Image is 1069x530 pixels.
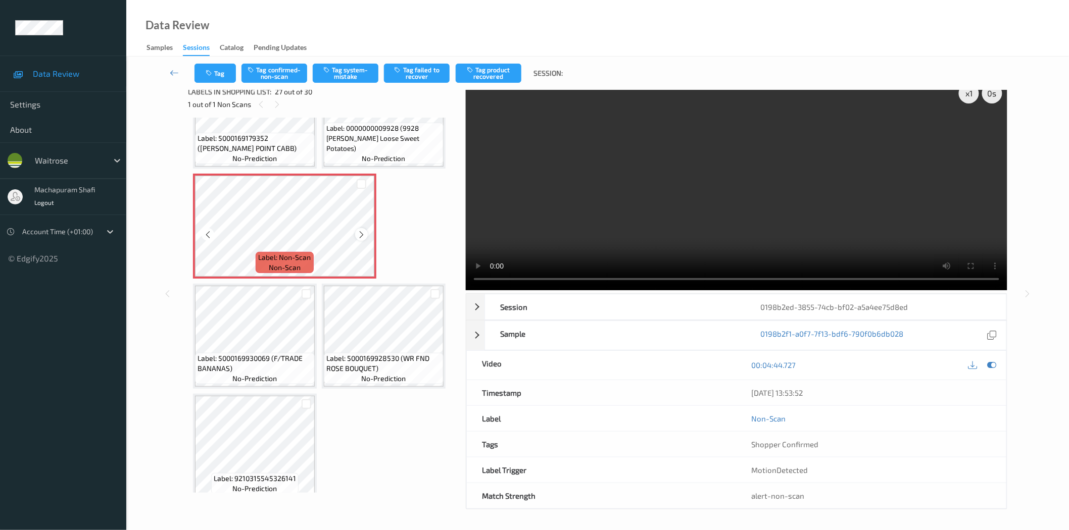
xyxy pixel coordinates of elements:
span: no-prediction [233,153,277,164]
span: no-prediction [233,484,277,494]
span: 27 out of 30 [275,87,312,97]
div: 0 s [982,83,1002,103]
span: Label: 5000169930069 (F/TRADE BANANAS) [198,353,312,374]
a: Catalog [220,41,254,55]
button: Tag confirmed-non-scan [241,64,307,83]
a: Non-Scan [752,413,786,423]
a: Samples [147,41,183,55]
span: Label: 0000000009928 (9928 [PERSON_NAME] Loose Sweet Potatoes) [326,123,441,153]
span: Label: 5000169928530 (WR FND ROSE BOUQUET) [326,353,441,374]
div: Sessions [183,42,210,56]
span: no-prediction [233,374,277,384]
div: x 1 [959,83,979,103]
div: Match Strength [467,483,737,508]
button: Tag system-mistake [313,64,378,83]
span: no-prediction [362,153,406,164]
a: 00:04:44.727 [752,360,796,370]
div: Catalog [220,42,244,55]
span: Label: 5000169179352 ([PERSON_NAME] POINT CABB) [198,133,312,153]
div: Sample [485,321,746,350]
div: Data Review [145,20,209,30]
div: MotionDetected [737,457,1006,483]
span: Shopper Confirmed [752,440,819,449]
span: Label: 9210315545326141 [214,473,296,484]
div: Tags [467,432,737,457]
div: Video [467,351,737,380]
div: 0198b2ed-3855-74cb-bf02-a5a4ee75d8ed [746,294,1006,320]
button: Tag failed to recover [384,64,450,83]
div: Sample0198b2f1-a0f7-7f13-bdf6-790f0b6db028 [466,321,1007,350]
a: 0198b2f1-a0f7-7f13-bdf6-790f0b6db028 [761,329,904,342]
span: Labels in shopping list: [188,87,271,97]
button: Tag product recovered [456,64,521,83]
a: Pending Updates [254,41,317,55]
a: Sessions [183,41,220,56]
span: non-scan [269,262,301,273]
div: Session0198b2ed-3855-74cb-bf02-a5a4ee75d8ed [466,294,1007,320]
div: alert-non-scan [752,491,991,501]
span: Label: Non-Scan [259,252,311,262]
span: no-prediction [362,374,406,384]
div: Session [485,294,746,320]
button: Tag [195,64,236,83]
div: [DATE] 13:53:52 [752,388,991,398]
div: Samples [147,42,173,55]
span: Session: [534,68,563,78]
div: Label [467,406,737,431]
div: Timestamp [467,380,737,405]
div: 1 out of 1 Non Scans [188,98,459,111]
div: Label Trigger [467,457,737,483]
div: Pending Updates [254,42,307,55]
